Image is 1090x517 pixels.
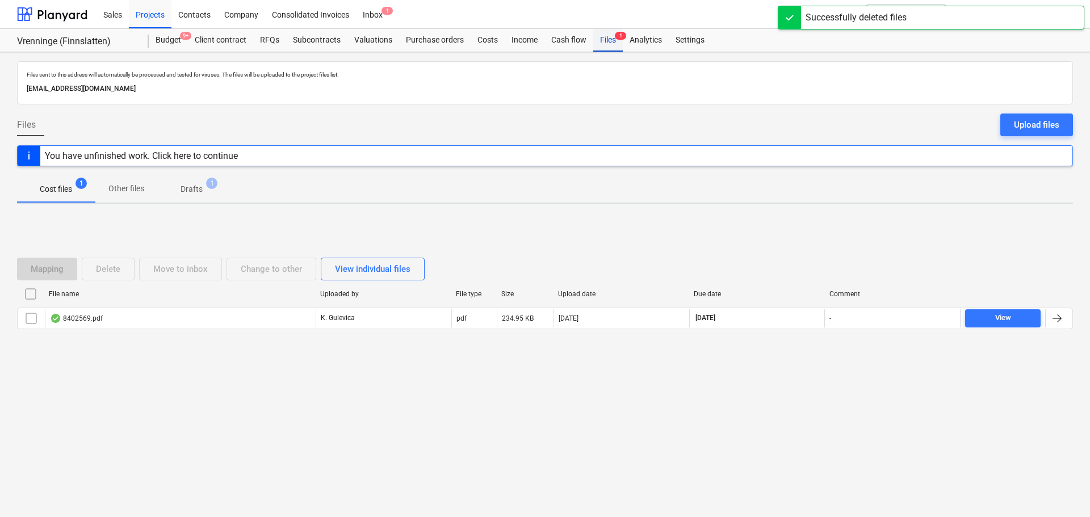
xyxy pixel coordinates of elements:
div: Successfully deleted files [806,11,907,24]
div: - [829,314,831,322]
div: Upload date [558,290,685,298]
span: 1 [615,32,626,40]
div: View [995,312,1011,325]
div: OCR finished [50,314,61,323]
p: Drafts [181,183,203,195]
a: Analytics [623,29,669,52]
a: RFQs [253,29,286,52]
p: K. Gulevica [321,313,355,323]
a: Costs [471,29,505,52]
div: Comment [829,290,956,298]
div: Budget [149,29,188,52]
div: pdf [456,314,467,322]
iframe: Chat Widget [1033,463,1090,517]
div: Uploaded by [320,290,447,298]
button: View [965,309,1041,327]
div: Size [501,290,549,298]
span: 9+ [180,32,191,40]
span: 1 [381,7,393,15]
span: Files [17,118,36,132]
p: [EMAIL_ADDRESS][DOMAIN_NAME] [27,83,1063,95]
p: Files sent to this address will automatically be processed and tested for viruses. The files will... [27,71,1063,78]
div: View individual files [335,262,410,276]
a: Client contract [188,29,253,52]
div: [DATE] [559,314,578,322]
a: Income [505,29,544,52]
div: File name [49,290,311,298]
div: You have unfinished work. Click here to continue [45,150,238,161]
a: Cash flow [544,29,593,52]
div: Vrenninge (Finnslatten) [17,36,135,48]
div: File type [456,290,492,298]
a: Valuations [347,29,399,52]
a: Files1 [593,29,623,52]
button: Upload files [1000,114,1073,136]
div: 234.95 KB [502,314,534,322]
a: Purchase orders [399,29,471,52]
div: 8402569.pdf [50,314,103,323]
div: Files [593,29,623,52]
p: Other files [108,183,144,195]
p: Cost files [40,183,72,195]
div: Upload files [1014,117,1059,132]
div: Due date [694,290,820,298]
span: 1 [76,178,87,189]
span: 1 [206,178,217,189]
span: [DATE] [694,313,716,323]
a: Budget9+ [149,29,188,52]
a: Subcontracts [286,29,347,52]
a: Settings [669,29,711,52]
button: View individual files [321,258,425,280]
